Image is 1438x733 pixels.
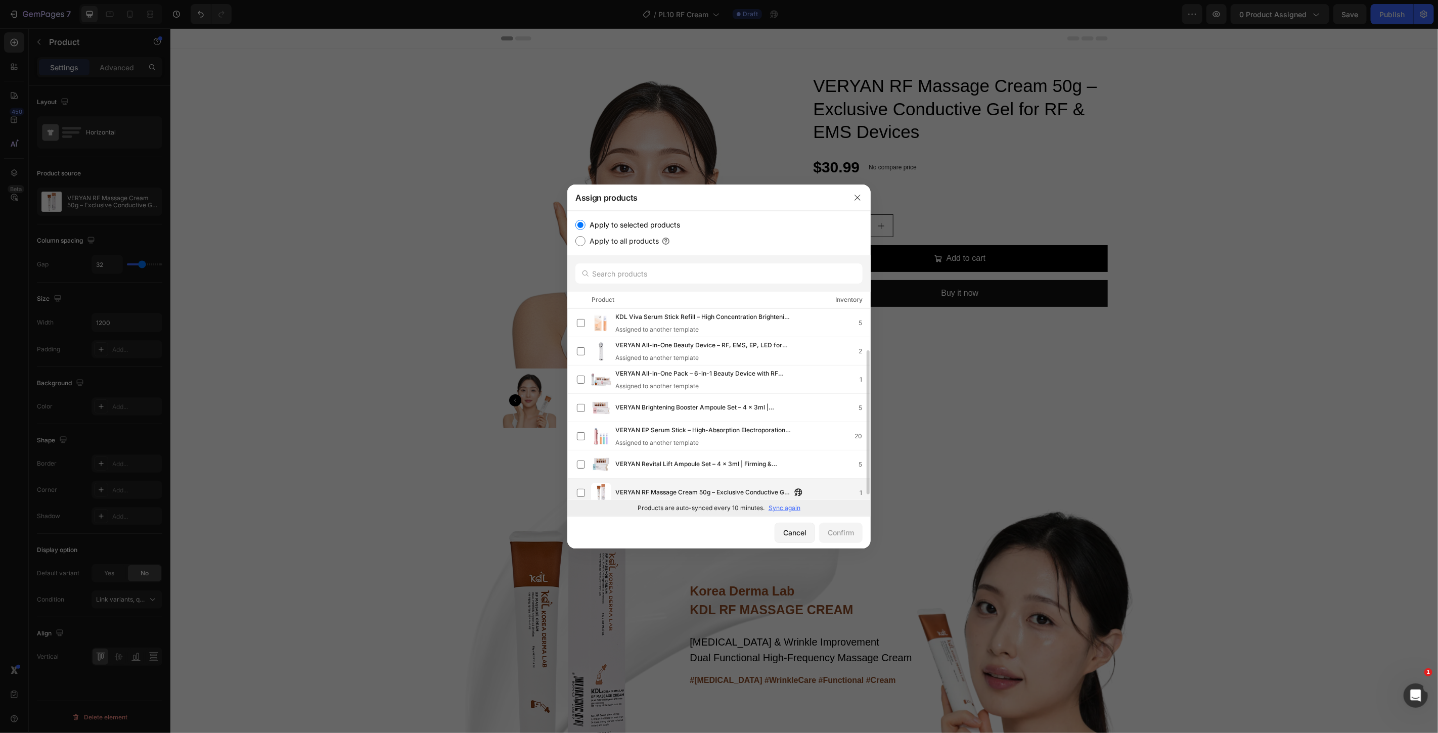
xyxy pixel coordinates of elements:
[642,252,937,279] button: Buy it now
[776,223,815,238] div: Add to cart
[828,527,854,538] div: Confirm
[775,523,815,543] button: Cancel
[859,346,870,356] div: 2
[615,369,791,380] span: VERYAN All-in-One Pack – 6-in-1 Beauty Device with RF Cream, Brightening Booster & Revital Lift A...
[700,187,723,208] button: increment
[615,353,807,362] div: Assigned to another template
[615,487,791,498] span: VERYAN RF Massage Cream 50g – Exclusive Conductive Gel for RF & EMS Devices
[615,340,791,351] span: VERYAN All-in-One Beauty Device – RF, EMS, EP, LED for Brightening, Lifting, Anti-Acne & Wrinkle ...
[642,45,937,116] h2: VERYAN RF Massage Cream 50g – Exclusive Conductive Gel for RF & EMS Devices
[615,438,807,447] div: Assigned to another template
[591,313,611,333] img: product-img
[520,608,709,619] span: [MEDICAL_DATA] & Wrinkle Improvement
[698,136,746,142] p: No compare price
[615,402,791,414] span: VERYAN Brightening Booster Ampoule Set – 4 x 3ml | Intensive Glow & Radiance Care
[783,527,806,538] div: Cancel
[860,488,870,498] div: 1
[859,318,870,328] div: 5
[567,211,871,516] div: />
[520,574,683,588] span: KDL RF MASSAGE CREAM
[769,503,800,513] p: Sync again
[642,162,937,178] div: Quantity
[592,295,614,305] div: Product
[586,235,659,247] label: Apply to all products
[615,325,807,334] div: Assigned to another template
[771,258,808,272] div: Buy it now
[855,431,870,441] div: 20
[567,185,844,211] div: Assign products
[615,382,807,391] div: Assigned to another template
[638,503,765,513] p: Products are auto-synced every 10 minutes.
[1424,668,1432,676] span: 1
[643,187,665,208] button: decrement
[665,187,700,208] input: quantity
[591,370,611,390] img: product-img
[615,459,791,470] span: VERYAN Revital Lift Ampoule Set – 4 x 3ml | Firming & Rejuvenating Care
[642,217,937,244] button: Add to cart
[591,398,611,418] img: product-img
[642,124,691,154] div: $30.99
[859,403,870,413] div: 5
[819,523,863,543] button: Confirm
[586,219,680,231] label: Apply to selected products
[520,556,624,570] span: Korea Derma Lab
[591,454,611,475] img: product-img
[575,263,863,284] input: Search products
[860,375,870,385] div: 1
[835,295,863,305] div: Inventory
[591,483,611,503] img: product-img
[859,460,870,470] div: 5
[615,425,791,436] span: VERYAN EP Serum Stick – High-Absorption Electroporation Skincare for Firming, Brightening & Anti-...
[606,366,618,378] button: Carousel Next Arrow
[591,341,611,361] img: product-img
[1404,683,1428,708] iframe: Intercom live chat
[591,426,611,446] img: product-img
[520,645,987,660] p: #[MEDICAL_DATA] #WrinkleCare #Functional #Cream
[615,312,791,323] span: KDL Viva Serum Stick Refill – High Concentration Brightening Skincare with Vitamin C
[520,624,742,635] span: Dual Functional High-Frequency Massage Cream
[339,366,351,378] button: Carousel Back Arrow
